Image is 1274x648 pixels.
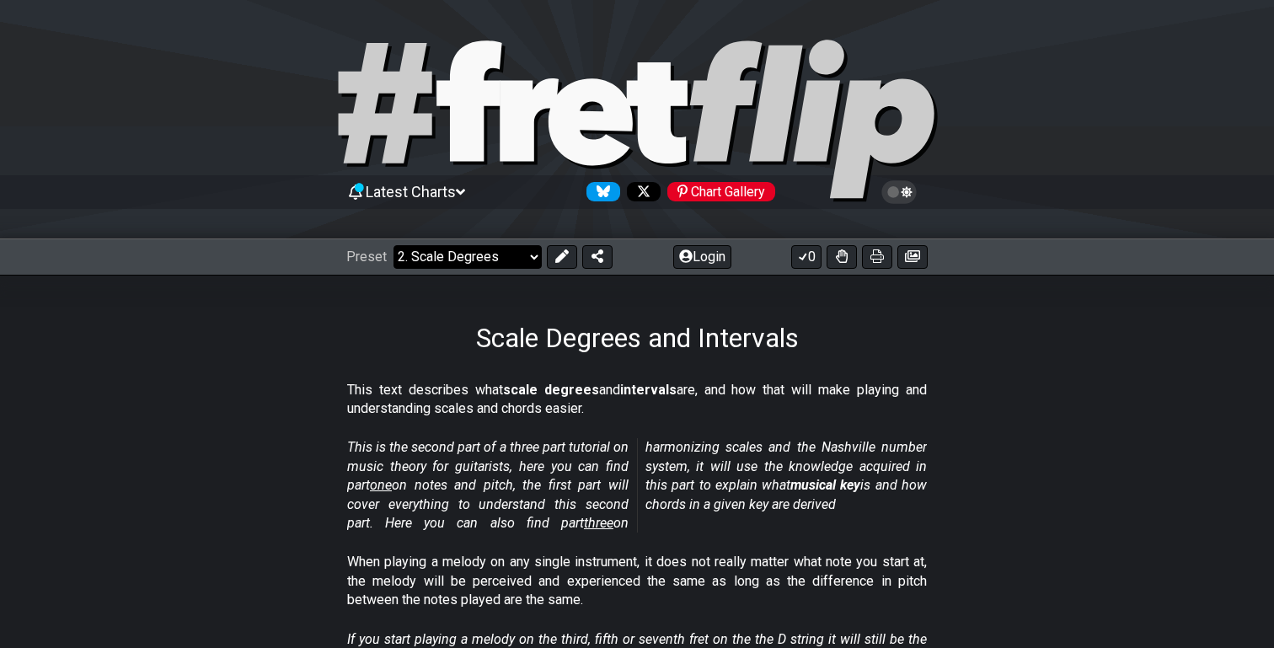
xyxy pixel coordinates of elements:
button: Login [673,245,731,269]
em: This is the second part of a three part tutorial on music theory for guitarists, here you can fin... [347,439,927,531]
p: When playing a melody on any single instrument, it does not really matter what note you start at,... [347,553,927,609]
div: Chart Gallery [667,182,775,201]
button: Toggle Dexterity for all fretkits [827,245,857,269]
h1: Scale Degrees and Intervals [476,322,799,354]
a: Follow #fretflip at Bluesky [580,182,620,201]
span: Latest Charts [366,183,456,201]
strong: musical key [790,477,860,493]
span: one [370,477,392,493]
span: Toggle light / dark theme [890,185,909,200]
button: Print [862,245,892,269]
select: Preset [393,245,542,269]
a: #fretflip at Pinterest [661,182,775,201]
span: Preset [346,249,387,265]
button: 0 [791,245,822,269]
button: Share Preset [582,245,613,269]
button: Create image [897,245,928,269]
p: This text describes what and are, and how that will make playing and understanding scales and cho... [347,381,927,419]
a: Follow #fretflip at X [620,182,661,201]
strong: scale degrees [503,382,599,398]
span: three [584,515,613,531]
strong: intervals [620,382,677,398]
button: Edit Preset [547,245,577,269]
